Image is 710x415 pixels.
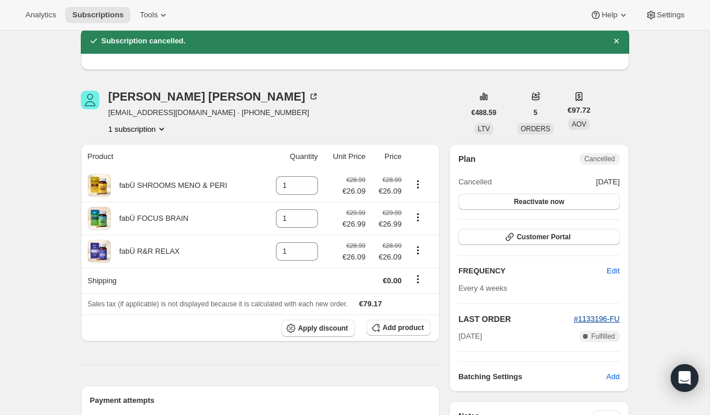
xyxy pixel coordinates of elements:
button: Add product [367,320,431,336]
small: €28.99 [346,242,365,249]
span: LTV [478,125,490,133]
h6: Batching Settings [458,371,606,383]
div: [PERSON_NAME] [PERSON_NAME] [109,91,319,102]
span: 5 [533,108,537,117]
span: Michelle McKenna [81,91,99,109]
h2: Subscription cancelled. [102,35,186,47]
span: Reactivate now [514,197,564,206]
span: Tools [140,10,158,20]
button: Shipping actions [409,273,427,286]
button: Reactivate now [458,194,619,210]
span: Fulfilled [591,332,615,341]
img: product img [88,207,111,230]
small: €29.99 [383,209,402,216]
h2: LAST ORDER [458,313,574,325]
span: €26.09 [342,186,365,197]
span: €26.09 [372,251,402,263]
button: Product actions [409,211,427,224]
span: Add [606,371,619,383]
small: €29.99 [346,209,365,216]
span: Edit [607,265,619,277]
span: Cancelled [584,154,615,164]
img: product img [88,174,111,197]
th: Price [369,144,405,169]
button: Settings [638,7,692,23]
button: €488.59 [465,105,503,121]
th: Shipping [81,268,262,293]
span: €97.72 [567,105,591,116]
button: Add [599,368,626,386]
button: Dismiss notification [608,33,625,49]
span: [DATE] [596,176,620,188]
span: Add product [383,323,424,332]
span: €488.59 [472,108,496,117]
button: Product actions [109,123,167,135]
img: product img [88,240,111,263]
button: Help [583,7,636,23]
button: Subscriptions [65,7,130,23]
button: Product actions [409,178,427,191]
span: €26.99 [342,218,365,230]
small: €28.99 [346,176,365,183]
span: Subscriptions [72,10,124,20]
span: Sales tax (if applicable) is not displayed because it is calculated with each new order. [88,300,348,308]
button: Product actions [409,244,427,257]
small: €28.99 [383,242,402,249]
button: #1133196-FU [574,313,620,325]
button: Analytics [18,7,63,23]
h2: FREQUENCY [458,265,607,277]
span: Help [601,10,617,20]
span: [EMAIL_ADDRESS][DOMAIN_NAME] · [PHONE_NUMBER] [109,107,319,118]
button: 5 [526,105,544,121]
button: Customer Portal [458,229,619,245]
span: [DATE] [458,331,482,342]
small: €28.99 [383,176,402,183]
span: €26.09 [342,251,365,263]
th: Quantity [262,144,322,169]
span: Customer Portal [517,232,570,242]
th: Product [81,144,262,169]
th: Unit Price [322,144,369,169]
span: €26.99 [372,218,402,230]
span: Every 4 weeks [458,284,507,292]
span: €0.00 [383,276,402,285]
a: #1133196-FU [574,314,620,323]
h2: Payment attempts [90,395,431,406]
span: ORDERS [521,125,550,133]
button: Tools [133,7,176,23]
div: fabÜ R&R RELAX [111,246,180,257]
span: Settings [657,10,685,20]
div: fabÜ FOCUS BRAIN [111,213,189,224]
span: Analytics [25,10,56,20]
span: Cancelled [458,176,492,188]
button: Edit [600,262,626,280]
span: AOV [571,120,586,128]
div: fabÜ SHROOMS MENO & PERI [111,180,227,191]
span: Apply discount [298,324,348,333]
span: €26.09 [372,186,402,197]
button: Apply discount [282,320,355,337]
h2: Plan [458,153,476,165]
span: €79.17 [359,299,382,308]
div: Open Intercom Messenger [671,364,698,392]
